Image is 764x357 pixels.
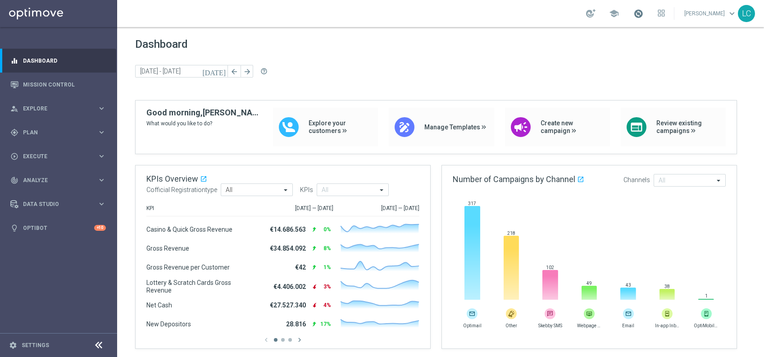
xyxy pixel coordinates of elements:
button: track_changes Analyze keyboard_arrow_right [10,177,106,184]
span: school [609,9,619,18]
span: Plan [23,130,97,135]
i: gps_fixed [10,128,18,137]
div: Analyze [10,176,97,184]
div: Data Studio [10,200,97,208]
span: Analyze [23,178,97,183]
div: Mission Control [10,73,106,96]
a: [PERSON_NAME]keyboard_arrow_down [683,7,738,20]
div: Plan [10,128,97,137]
span: Explore [23,106,97,111]
div: LC [738,5,755,22]
i: equalizer [10,57,18,65]
span: Execute [23,154,97,159]
a: Optibot [23,216,94,240]
button: person_search Explore keyboard_arrow_right [10,105,106,112]
button: Data Studio keyboard_arrow_right [10,201,106,208]
i: person_search [10,105,18,113]
button: lightbulb Optibot +10 [10,224,106,232]
span: Data Studio [23,201,97,207]
div: Dashboard [10,49,106,73]
button: Mission Control [10,81,106,88]
i: keyboard_arrow_right [97,152,106,160]
i: keyboard_arrow_right [97,104,106,113]
a: Dashboard [23,49,106,73]
i: keyboard_arrow_right [97,176,106,184]
i: keyboard_arrow_right [97,200,106,208]
i: play_circle_outline [10,152,18,160]
div: Optibot [10,216,106,240]
a: Settings [22,343,49,348]
span: keyboard_arrow_down [727,9,737,18]
a: Mission Control [23,73,106,96]
i: keyboard_arrow_right [97,128,106,137]
button: play_circle_outline Execute keyboard_arrow_right [10,153,106,160]
div: Explore [10,105,97,113]
button: gps_fixed Plan keyboard_arrow_right [10,129,106,136]
i: settings [9,341,17,349]
button: equalizer Dashboard [10,57,106,64]
i: track_changes [10,176,18,184]
div: +10 [94,225,106,231]
i: lightbulb [10,224,18,232]
div: Execute [10,152,97,160]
